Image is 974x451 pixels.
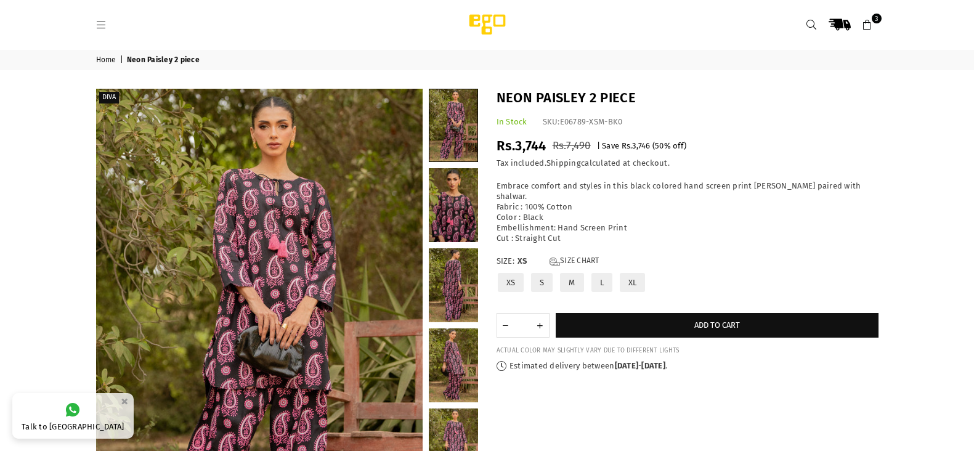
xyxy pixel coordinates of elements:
[619,272,647,293] label: XL
[746,367,962,439] iframe: webpush-onsite
[602,141,619,150] span: Save
[590,272,614,293] label: L
[694,320,740,330] span: Add to cart
[497,347,879,355] div: ACTUAL COLOR MAY SLIGHTLY VARY DUE TO DIFFERENT LIGHTS
[96,55,118,65] a: Home
[872,14,882,23] span: 3
[856,14,879,36] a: 3
[497,313,550,338] quantity-input: Quantity
[546,158,581,168] a: Shipping
[801,14,823,36] a: Search
[87,50,888,70] nav: breadcrumbs
[91,20,113,29] a: Menu
[530,272,554,293] label: S
[615,361,639,370] time: [DATE]
[497,137,546,154] span: Rs.3,744
[497,89,879,108] h1: Neon Paisley 2 piece
[622,141,651,150] span: Rs.3,746
[497,181,879,243] p: Embrace comfort and styles in this black colored hand screen print [PERSON_NAME] paired with shal...
[559,272,585,293] label: M
[99,92,119,104] label: Diva
[597,141,600,150] span: |
[127,55,201,65] span: Neon Paisley 2 piece
[497,361,879,372] p: Estimated delivery between - .
[117,391,132,412] button: ×
[497,272,526,293] label: XS
[652,141,686,150] span: ( % off)
[517,256,542,267] span: XS
[550,256,599,267] a: Size Chart
[497,117,527,126] span: In Stock
[120,55,125,65] span: |
[497,256,879,267] label: Size:
[553,139,591,152] span: Rs.7,490
[435,12,540,37] img: Ego
[655,141,664,150] span: 50
[497,158,879,169] div: Tax included. calculated at checkout.
[641,361,665,370] time: [DATE]
[556,313,879,338] button: Add to cart
[12,393,134,439] a: Talk to [GEOGRAPHIC_DATA]
[560,117,623,126] span: E06789-XSM-BK0
[543,117,623,128] div: SKU:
